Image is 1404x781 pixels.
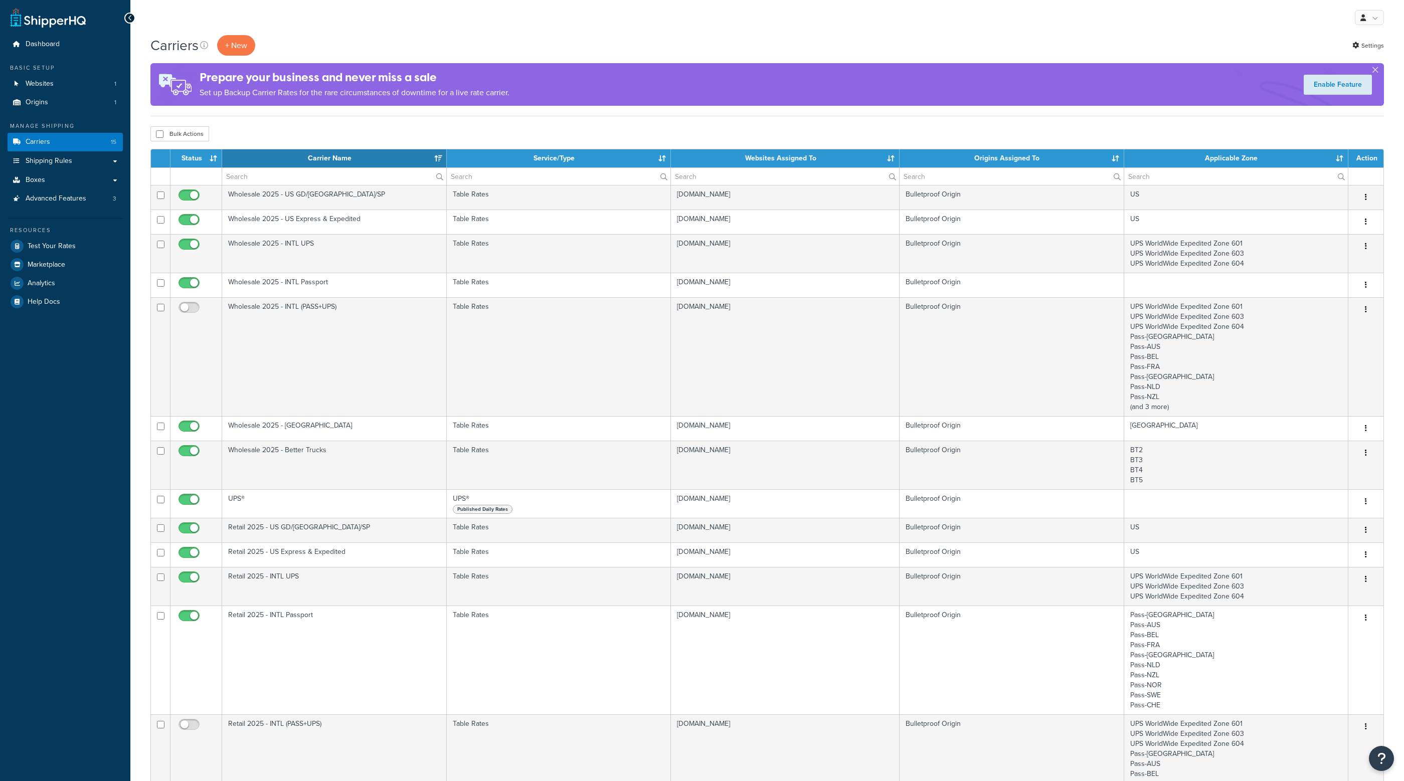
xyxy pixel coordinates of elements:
input: Search [447,168,670,185]
td: Bulletproof Origin [900,273,1124,297]
span: Test Your Rates [28,242,76,251]
td: [DOMAIN_NAME] [671,416,900,441]
a: Settings [1352,39,1384,53]
li: Origins [8,93,123,112]
td: UPS® [447,489,671,518]
td: Retail 2025 - US Express & Expedited [222,542,446,567]
td: Table Rates [447,441,671,489]
span: Help Docs [28,298,60,306]
td: [DOMAIN_NAME] [671,185,900,210]
td: Bulletproof Origin [900,234,1124,273]
td: Bulletproof Origin [900,416,1124,441]
button: Bulk Actions [150,126,209,141]
td: Table Rates [447,273,671,297]
th: Carrier Name: activate to sort column ascending [222,149,446,167]
td: [DOMAIN_NAME] [671,606,900,714]
td: Retail 2025 - US GD/[GEOGRAPHIC_DATA]/SP [222,518,446,542]
h1: Carriers [150,36,199,55]
td: Wholesale 2025 - US GD/[GEOGRAPHIC_DATA]/SP [222,185,446,210]
th: Status: activate to sort column ascending [170,149,222,167]
a: Advanced Features 3 [8,189,123,208]
a: Shipping Rules [8,152,123,170]
h4: Prepare your business and never miss a sale [200,69,509,86]
span: Websites [26,80,54,88]
button: Open Resource Center [1369,746,1394,771]
input: Search [671,168,899,185]
span: Boxes [26,176,45,184]
a: Dashboard [8,35,123,54]
td: Bulletproof Origin [900,185,1124,210]
td: Table Rates [447,416,671,441]
input: Search [900,168,1123,185]
td: US [1124,542,1348,567]
td: [DOMAIN_NAME] [671,489,900,518]
span: 1 [114,98,116,107]
td: Pass-[GEOGRAPHIC_DATA] Pass-AUS Pass-BEL Pass-FRA Pass-[GEOGRAPHIC_DATA] Pass-NLD Pass-NZL Pass-N... [1124,606,1348,714]
a: Marketplace [8,256,123,274]
span: Carriers [26,138,50,146]
td: Table Rates [447,185,671,210]
li: Carriers [8,133,123,151]
span: 15 [111,138,116,146]
td: Bulletproof Origin [900,542,1124,567]
td: Wholesale 2025 - INTL UPS [222,234,446,273]
td: [DOMAIN_NAME] [671,273,900,297]
td: Wholesale 2025 - Better Trucks [222,441,446,489]
td: Bulletproof Origin [900,606,1124,714]
td: Table Rates [447,297,671,416]
li: Test Your Rates [8,237,123,255]
a: Help Docs [8,293,123,311]
td: [DOMAIN_NAME] [671,542,900,567]
td: [GEOGRAPHIC_DATA] [1124,416,1348,441]
span: Published Daily Rates [453,505,512,514]
a: Carriers 15 [8,133,123,151]
div: Resources [8,226,123,235]
span: 3 [113,194,116,203]
td: Bulletproof Origin [900,210,1124,234]
td: Retail 2025 - INTL UPS [222,567,446,606]
span: Advanced Features [26,194,86,203]
button: + New [217,35,255,56]
td: Wholesale 2025 - [GEOGRAPHIC_DATA] [222,416,446,441]
td: US [1124,185,1348,210]
li: Websites [8,75,123,93]
th: Service/Type: activate to sort column ascending [447,149,671,167]
td: Retail 2025 - INTL Passport [222,606,446,714]
td: [DOMAIN_NAME] [671,441,900,489]
td: US [1124,210,1348,234]
td: Bulletproof Origin [900,567,1124,606]
a: ShipperHQ Home [11,8,86,28]
td: UPS WorldWide Expedited Zone 601 UPS WorldWide Expedited Zone 603 UPS WorldWide Expedited Zone 60... [1124,297,1348,416]
td: US [1124,518,1348,542]
a: Origins 1 [8,93,123,112]
th: Applicable Zone: activate to sort column ascending [1124,149,1348,167]
span: Shipping Rules [26,157,72,165]
td: [DOMAIN_NAME] [671,567,900,606]
td: Bulletproof Origin [900,441,1124,489]
td: Bulletproof Origin [900,489,1124,518]
div: Manage Shipping [8,122,123,130]
th: Websites Assigned To: activate to sort column ascending [671,149,900,167]
li: Advanced Features [8,189,123,208]
td: [DOMAIN_NAME] [671,297,900,416]
th: Origins Assigned To: activate to sort column ascending [900,149,1124,167]
a: Boxes [8,171,123,189]
td: Bulletproof Origin [900,518,1124,542]
td: UPS WorldWide Expedited Zone 601 UPS WorldWide Expedited Zone 603 UPS WorldWide Expedited Zone 604 [1124,234,1348,273]
td: Bulletproof Origin [900,297,1124,416]
td: Table Rates [447,210,671,234]
td: UPS WorldWide Expedited Zone 601 UPS WorldWide Expedited Zone 603 UPS WorldWide Expedited Zone 604 [1124,567,1348,606]
td: [DOMAIN_NAME] [671,234,900,273]
td: Wholesale 2025 - INTL (PASS+UPS) [222,297,446,416]
span: Marketplace [28,261,65,269]
span: 1 [114,80,116,88]
a: Enable Feature [1304,75,1372,95]
td: Wholesale 2025 - INTL Passport [222,273,446,297]
td: Table Rates [447,606,671,714]
td: BT2 BT3 BT4 BT5 [1124,441,1348,489]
